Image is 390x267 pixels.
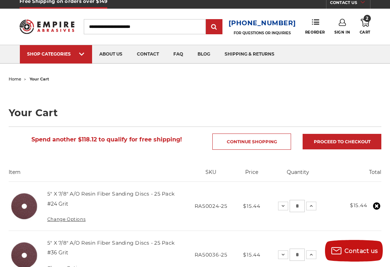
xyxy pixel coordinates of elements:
[364,15,371,22] span: 2
[195,203,227,209] span: RA50024-25
[360,19,370,35] a: 2 Cart
[92,45,130,64] a: about us
[344,248,378,254] span: Contact us
[9,191,40,222] img: 5 inch aluminum oxide resin fiber disc
[47,191,174,197] a: 5" X 7/8" A/O Resin Fiber Sanding Discs - 25 Pack
[207,20,221,34] input: Submit
[229,18,296,29] a: [PHONE_NUMBER]
[166,45,190,64] a: faq
[47,249,68,257] dd: #36 Grit
[305,30,325,35] span: Reorder
[243,203,260,209] span: $15.44
[19,16,74,37] img: Empire Abrasives
[9,76,21,82] a: home
[303,134,381,149] a: Proceed to checkout
[290,200,305,212] input: 5" X 7/8" A/O Resin Fiber Sanding Discs - 25 Pack Quantity:
[325,240,383,262] button: Contact us
[27,51,85,57] div: SHOP CATEGORIES
[330,168,382,181] th: Total
[350,202,367,209] strong: $15.44
[305,19,325,34] a: Reorder
[47,240,174,246] a: 5" X 7/8" A/O Resin Fiber Sanding Discs - 25 Pack
[184,168,238,181] th: SKU
[9,168,184,181] th: Item
[360,30,370,35] span: Cart
[243,251,260,258] span: $15.44
[334,30,350,35] span: Sign In
[47,216,86,222] a: Change Options
[217,45,282,64] a: shipping & returns
[290,249,305,261] input: 5" X 7/8" A/O Resin Fiber Sanding Discs - 25 Pack Quantity:
[31,136,182,143] span: Spend another $118.12 to qualify for free shipping!
[47,200,68,208] dd: #24 Grit
[229,31,296,35] p: FOR QUESTIONS OR INQUIRIES
[238,168,266,181] th: Price
[130,45,166,64] a: contact
[9,108,382,118] h1: Your Cart
[190,45,217,64] a: blog
[212,133,291,150] a: Continue Shopping
[195,251,227,258] span: RA50036-25
[266,168,330,181] th: Quantity
[30,76,49,82] span: your cart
